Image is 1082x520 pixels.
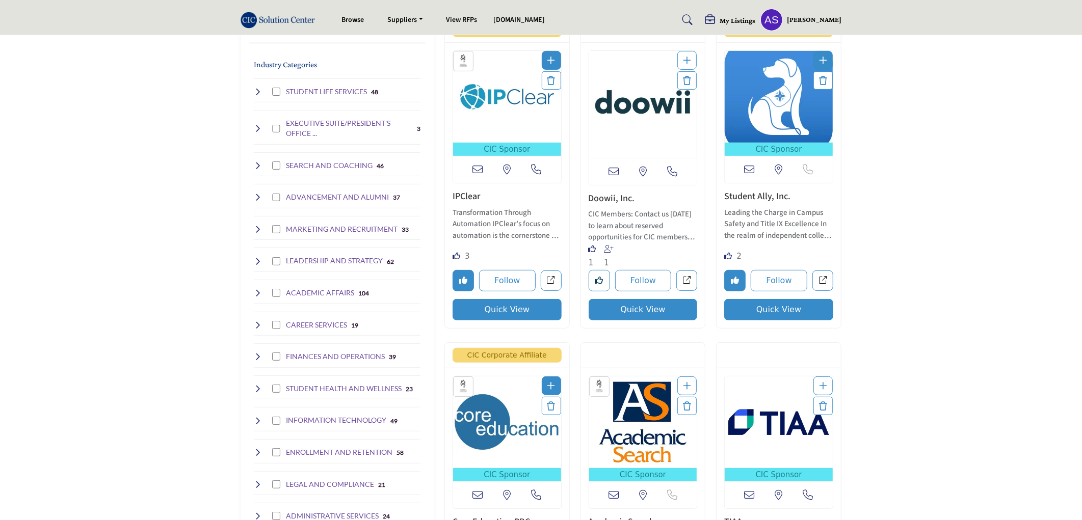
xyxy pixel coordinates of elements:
[272,480,280,488] input: Select LEGAL AND COMPLIANCE checkbox
[547,54,556,67] a: Add To List
[377,161,384,170] div: 46 Results For SEARCH AND COACHING
[589,376,697,468] img: Academic Search
[286,351,385,362] h4: FINANCES AND OPERATIONS: Financial management, budgeting tools, and operational efficiency soluti...
[724,299,833,320] button: Quick View
[272,512,280,520] input: Select ADMINISTRATIVE SERVICES checkbox
[725,376,833,482] a: Open Listing in new tab
[541,270,562,291] a: Open ipclear in new tab
[393,193,400,202] div: 37 Results For ADVANCEMENT AND ALUMNI
[725,51,833,156] a: Open Listing in new tab
[819,380,827,393] a: Add To List
[254,59,317,71] button: Industry Categories
[760,9,783,31] button: Show hide supplier dropdown
[456,379,470,394] img: ACCU Sponsors Badge Icon
[589,376,697,482] a: Open Listing in new tab
[286,320,347,330] h4: CAREER SERVICES: Career planning tools, job placement platforms, and professional development res...
[272,321,280,329] input: Select CAREER SERVICES checkbox
[390,418,398,425] b: 49
[589,258,594,267] span: 1
[724,190,790,203] a: Student Ally, Inc.
[351,322,358,329] b: 19
[286,160,373,171] h4: SEARCH AND COACHING: Executive search services, leadership coaching, and professional development...
[676,270,697,291] a: Open doowii in new tab
[286,288,354,298] h4: ACADEMIC AFFAIRS: Academic program development, faculty resources, and curriculum enhancement sol...
[787,15,841,25] h5: [PERSON_NAME]
[453,191,562,202] h3: IPClear
[397,449,404,456] b: 58
[286,192,389,202] h4: ADVANCEMENT AND ALUMNI: Donor management, fundraising solutions, and alumni engagement platforms ...
[397,448,404,457] div: 58 Results For ENROLLMENT AND RETENTION
[453,51,561,143] img: IPClear
[727,144,831,155] span: CIC Sponsor
[456,54,470,68] img: ACCU Sponsors Badge Icon
[453,376,561,482] a: Open Listing in new tab
[286,256,383,266] h4: LEADERSHIP AND STRATEGY: Institutional effectiveness, strategic planning, and leadership developm...
[380,13,430,27] a: Suppliers
[591,469,695,481] span: CIC Sponsor
[453,299,562,320] button: Quick View
[272,257,280,265] input: Select LEADERSHIP AND STRATEGY checkbox
[737,252,742,261] span: 2
[351,320,358,330] div: 19 Results For CAREER SERVICES
[406,384,413,393] div: 23 Results For STUDENT HEALTH AND WELLNESS
[272,88,280,96] input: Select STUDENT LIFE SERVICES checkbox
[272,194,280,202] input: Select ADVANCEMENT AND ALUMNI checkbox
[724,270,746,291] button: Unlike company
[724,252,732,260] i: Likes
[272,417,280,425] input: Select INFORMATION TECHNOLOGY checkbox
[358,290,369,297] b: 104
[390,416,398,425] div: 49 Results For INFORMATION TECHNOLOGY
[819,54,827,67] a: Add To List
[589,245,596,253] i: Like
[727,469,831,481] span: CIC Sponsor
[378,481,385,488] b: 21
[494,15,545,25] a: [DOMAIN_NAME]
[286,415,386,425] h4: INFORMATION TECHNOLOGY: Technology infrastructure, software solutions, and digital transformation...
[272,125,280,133] input: Select EXECUTIVE SUITE/PRESIDENT'S OFFICE SERVICES checkbox
[453,190,480,203] a: IPClear
[589,193,698,204] h3: Doowii, Inc.
[389,353,396,361] b: 39
[393,194,400,201] b: 37
[604,241,616,269] div: Followers
[286,224,398,234] h4: MARKETING AND RECRUITMENT: Brand development, digital marketing, and student recruitment campaign...
[286,87,367,97] h4: STUDENT LIFE SERVICES: Campus engagement, residential life, and student activity management solut...
[378,480,385,489] div: 21 Results For LEGAL AND COMPLIANCE
[371,87,378,96] div: 48 Results For STUDENT LIFE SERVICES
[272,225,280,233] input: Select MARKETING AND RECRUITMENT checkbox
[453,51,561,156] a: Open Listing in new tab
[406,386,413,393] b: 23
[592,379,606,394] img: ACCU Sponsors Badge Icon
[479,270,536,291] button: Follow
[358,288,369,297] div: 104 Results For ACADEMIC AFFAIRS
[724,205,833,242] a: Leading the Charge in Campus Safety and Title IX Excellence In the realm of independent college l...
[725,51,833,143] img: Student Ally, Inc.
[615,270,672,291] button: Follow
[673,12,700,28] a: Search
[589,51,697,158] img: Doowii, Inc.
[453,270,474,291] button: Unlike company
[286,479,374,489] h4: LEGAL AND COMPLIANCE: Regulatory compliance, risk management, and legal support services for educ...
[589,299,698,320] button: Quick View
[724,191,833,202] h3: Student Ally, Inc.
[272,289,280,297] input: Select ACADEMIC AFFAIRS checkbox
[402,225,409,234] div: 33 Results For MARKETING AND RECRUITMENT
[241,12,320,29] img: Site Logo
[402,226,409,233] b: 33
[724,207,833,242] p: Leading the Charge in Campus Safety and Title IX Excellence In the realm of independent college l...
[387,257,394,266] div: 62 Results For LEADERSHIP AND STRATEGY
[341,15,364,25] a: Browse
[272,352,280,361] input: Select FINANCES AND OPERATIONS checkbox
[453,205,562,242] a: Transformation Through Automation IPClear’s focus on automation is the cornerstone of its approac...
[453,207,562,242] p: Transformation Through Automation IPClear’s focus on automation is the cornerstone of its approac...
[589,270,610,291] button: Like listing
[286,447,392,457] h4: ENROLLMENT AND RETENTION: Student recruitment, enrollment management, and retention strategy solu...
[286,118,413,138] h4: EXECUTIVE SUITE/PRESIDENT'S OFFICE SERVICES: Strategic planning, leadership support, and executiv...
[389,352,396,361] div: 39 Results For FINANCES AND OPERATIONS
[272,448,280,456] input: Select ENROLLMENT AND RETENTION checkbox
[604,258,609,267] span: 1
[683,54,691,67] a: Add To List
[705,15,755,27] div: My Listings
[272,385,280,393] input: Select STUDENT HEALTH AND WELLNESS checkbox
